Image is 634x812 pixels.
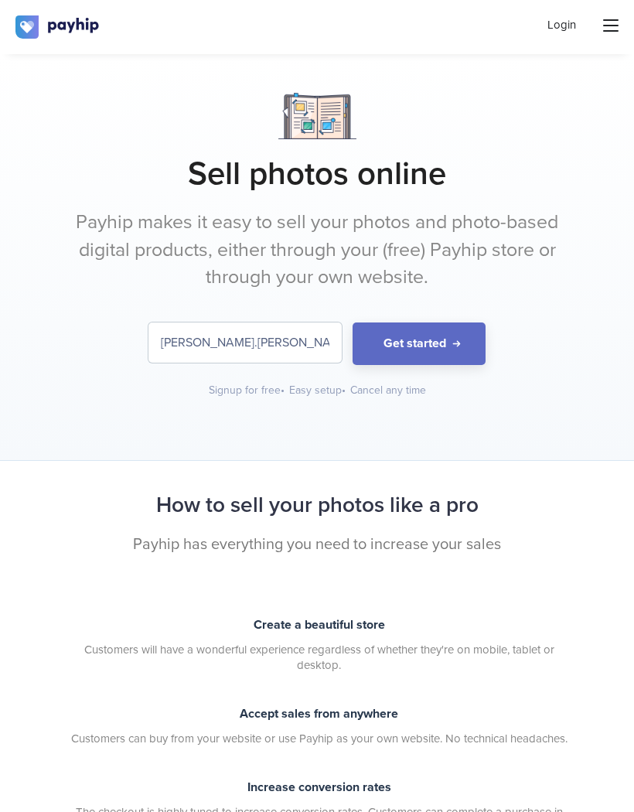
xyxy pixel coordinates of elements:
[63,614,571,676] a: Create a beautiful store Customers will have a wonderful experience regardless of whether they're...
[254,617,385,633] span: Create a beautiful store
[63,492,571,518] h2: How to sell your photos like a pro
[148,322,342,363] input: Enter your email address
[63,155,571,193] h1: Sell photos online
[71,731,568,746] span: Customers can buy from your website or use Payhip as your own website. No technical headaches.
[247,780,391,795] span: Increase conversion rates
[289,383,347,398] div: Easy setup
[547,17,576,33] a: Login
[63,703,571,749] a: Accept sales from anywhere Customers can buy from your website or use Payhip as your own website....
[63,209,571,292] p: Payhip makes it easy to sell your photos and photo-based digital products, either through your (f...
[342,384,346,397] span: •
[350,383,426,398] div: Cancel any time
[209,383,286,398] div: Signup for free
[67,642,571,673] span: Customers will have a wonderful experience regardless of whether they're on mobile, tablet or des...
[278,93,356,139] img: Notebook.png
[63,534,571,556] p: Payhip has everything you need to increase your sales
[240,706,398,722] span: Accept sales from anywhere
[15,15,101,39] img: logo.svg
[281,384,285,397] span: •
[353,322,486,365] button: Get started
